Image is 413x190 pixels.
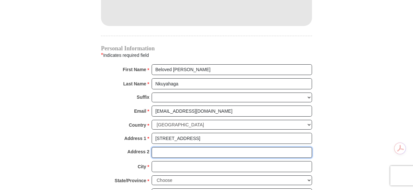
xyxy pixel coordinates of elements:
strong: First Name [123,65,146,74]
strong: Email [134,107,146,116]
strong: Last Name [123,79,146,88]
strong: Country [129,120,146,130]
div: Indicates required field [101,51,312,59]
strong: Suffix [137,93,149,102]
strong: City [138,162,146,171]
strong: Address 2 [127,147,149,156]
h4: Personal Information [101,46,312,51]
strong: Address 1 [124,134,146,143]
strong: State/Province [115,176,146,185]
